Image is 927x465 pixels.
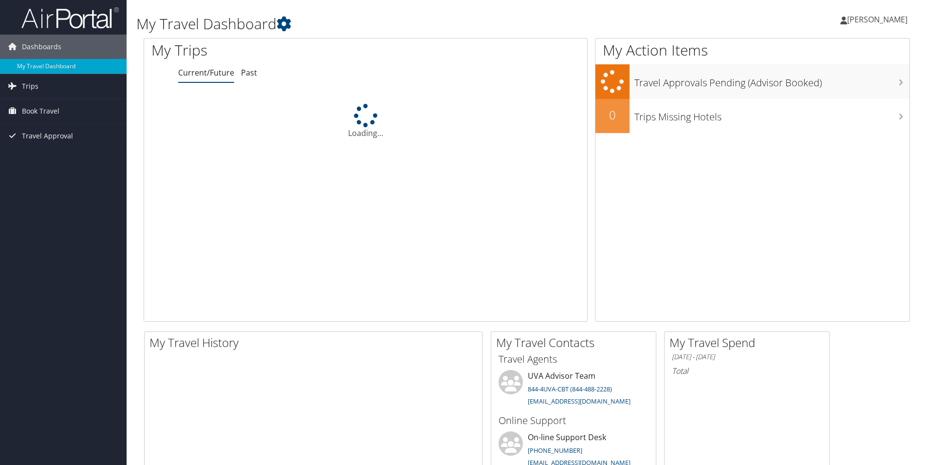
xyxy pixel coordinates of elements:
[22,99,59,123] span: Book Travel
[528,385,612,393] a: 844-4UVA-CBT (844-488-2228)
[847,14,908,25] span: [PERSON_NAME]
[149,334,482,351] h2: My Travel History
[136,14,657,34] h1: My Travel Dashboard
[496,334,656,351] h2: My Travel Contacts
[21,6,119,29] img: airportal-logo.png
[22,35,61,59] span: Dashboards
[595,107,630,123] h2: 0
[634,105,909,124] h3: Trips Missing Hotels
[494,370,653,410] li: UVA Advisor Team
[22,74,38,98] span: Trips
[241,67,257,78] a: Past
[595,40,909,60] h1: My Action Items
[672,366,822,376] h6: Total
[634,71,909,90] h3: Travel Approvals Pending (Advisor Booked)
[840,5,917,34] a: [PERSON_NAME]
[595,64,909,99] a: Travel Approvals Pending (Advisor Booked)
[144,104,587,139] div: Loading...
[22,124,73,148] span: Travel Approval
[151,40,395,60] h1: My Trips
[528,446,582,455] a: [PHONE_NUMBER]
[499,414,649,427] h3: Online Support
[528,397,630,406] a: [EMAIL_ADDRESS][DOMAIN_NAME]
[595,99,909,133] a: 0Trips Missing Hotels
[178,67,234,78] a: Current/Future
[672,352,822,362] h6: [DATE] - [DATE]
[669,334,829,351] h2: My Travel Spend
[499,352,649,366] h3: Travel Agents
